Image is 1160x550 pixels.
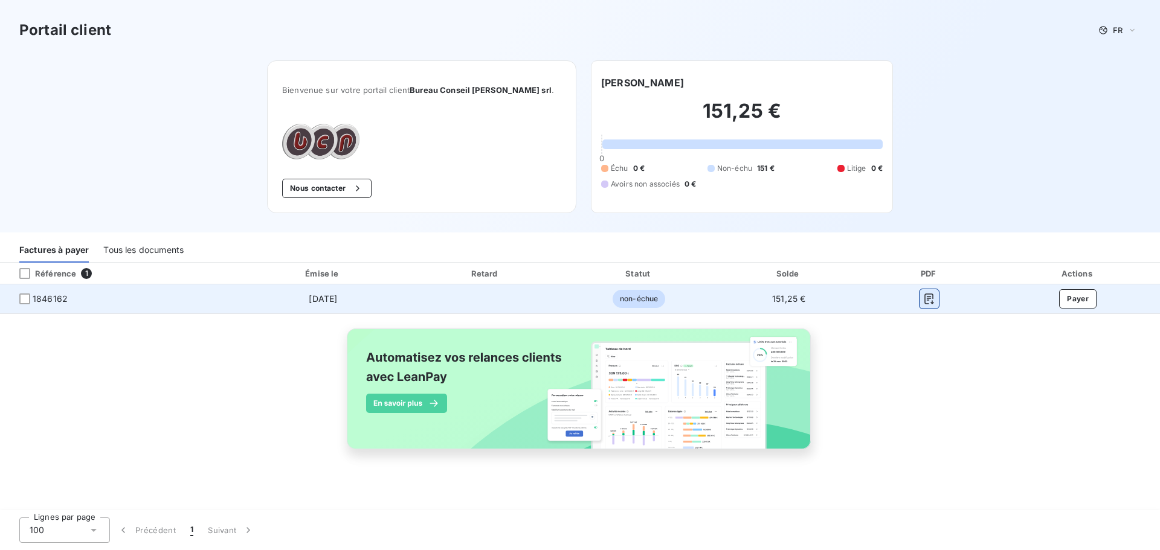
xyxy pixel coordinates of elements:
[565,267,712,280] div: Statut
[757,163,775,174] span: 151 €
[685,179,696,190] span: 0 €
[410,267,561,280] div: Retard
[601,75,684,90] h6: [PERSON_NAME]
[103,237,184,263] div: Tous les documents
[410,85,552,95] span: Bureau Conseil [PERSON_NAME] srl
[30,524,44,536] span: 100
[633,163,645,174] span: 0 €
[201,517,262,543] button: Suivant
[336,321,824,470] img: banner
[611,179,680,190] span: Avoirs non associés
[717,267,860,280] div: Solde
[10,268,76,279] div: Référence
[282,124,359,159] img: Company logo
[81,268,92,279] span: 1
[190,524,193,536] span: 1
[1059,289,1097,309] button: Payer
[1113,25,1123,35] span: FR
[772,293,805,304] span: 151,25 €
[282,179,372,198] button: Nous contacter
[601,99,883,135] h2: 151,25 €
[613,290,665,308] span: non-échue
[847,163,866,174] span: Litige
[717,163,752,174] span: Non-échu
[865,267,993,280] div: PDF
[19,19,111,41] h3: Portail client
[871,163,883,174] span: 0 €
[110,517,183,543] button: Précédent
[282,85,561,95] span: Bienvenue sur votre portail client .
[611,163,628,174] span: Échu
[183,517,201,543] button: 1
[33,293,68,305] span: 1846162
[998,267,1158,280] div: Actions
[309,293,337,304] span: [DATE]
[19,237,89,263] div: Factures à payer
[599,153,604,163] span: 0
[241,267,405,280] div: Émise le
